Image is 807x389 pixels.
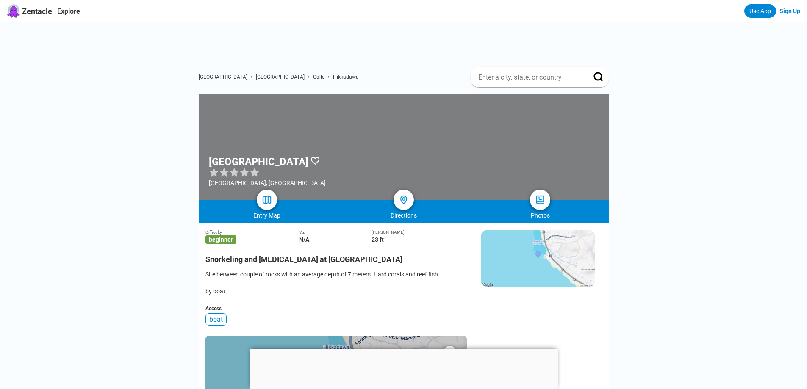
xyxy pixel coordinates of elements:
img: directions [399,195,409,205]
input: Enter a city, state, or country [477,73,582,82]
img: map [262,195,272,205]
a: photos [530,190,550,210]
div: [PERSON_NAME] [372,230,467,235]
span: › [308,74,310,80]
div: Difficulty [205,230,300,235]
a: map [257,190,277,210]
iframe: Advertisement [205,22,609,60]
div: Entry Map [199,212,336,219]
div: boat [205,313,227,326]
div: N/A [299,236,372,243]
div: Site between couple of rocks with an average depth of 7 meters. Hard corals and reef fish by boat [205,270,467,295]
span: Zentacle [22,7,52,16]
span: beginner [205,235,236,244]
h2: Snorkeling and [MEDICAL_DATA] at [GEOGRAPHIC_DATA] [205,250,467,264]
img: Zentacle logo [7,4,20,18]
div: Viz [299,230,372,235]
iframe: Advertisement [250,349,558,387]
span: › [251,74,252,80]
img: photos [535,195,545,205]
a: Zentacle logoZentacle [7,4,52,18]
a: Explore [57,7,80,15]
div: Directions [335,212,472,219]
div: 23 ft [372,236,467,243]
a: Hikkaduwa [333,74,359,80]
a: Galle [313,74,324,80]
h1: [GEOGRAPHIC_DATA] [209,156,308,168]
img: static [481,230,595,287]
span: › [328,74,330,80]
div: [GEOGRAPHIC_DATA], [GEOGRAPHIC_DATA] [209,179,326,186]
a: Use App [744,4,776,18]
a: Sign Up [779,8,800,14]
div: Access [205,306,467,312]
div: Photos [472,212,609,219]
a: [GEOGRAPHIC_DATA] [256,74,305,80]
a: [GEOGRAPHIC_DATA] [199,74,247,80]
